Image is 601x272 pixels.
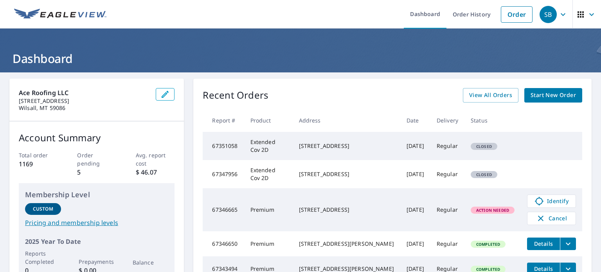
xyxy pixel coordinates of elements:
[299,170,394,178] div: [STREET_ADDRESS]
[469,90,512,100] span: View All Orders
[299,142,394,150] div: [STREET_ADDRESS]
[25,218,168,227] a: Pricing and membership levels
[540,6,557,23] div: SB
[501,6,533,23] a: Order
[19,151,58,159] p: Total order
[77,168,116,177] p: 5
[471,144,497,149] span: Closed
[471,267,505,272] span: Completed
[527,195,576,208] a: Identify
[244,231,293,256] td: Premium
[79,258,115,266] p: Prepayments
[203,132,244,160] td: 67351058
[136,168,175,177] p: $ 46.07
[244,188,293,231] td: Premium
[136,151,175,168] p: Avg. report cost
[203,231,244,256] td: 67346650
[14,9,106,20] img: EV Logo
[400,109,430,132] th: Date
[203,109,244,132] th: Report #
[471,207,514,213] span: Action Needed
[25,189,168,200] p: Membership Level
[527,212,576,225] button: Cancel
[560,238,576,250] button: filesDropdownBtn-67346650
[133,258,169,267] p: Balance
[19,104,149,112] p: Wilsall, MT 59086
[293,109,400,132] th: Address
[25,237,168,246] p: 2025 Year To Date
[299,206,394,214] div: [STREET_ADDRESS]
[400,231,430,256] td: [DATE]
[524,88,582,103] a: Start New Order
[527,238,560,250] button: detailsBtn-67346650
[532,196,571,206] span: Identify
[531,90,576,100] span: Start New Order
[77,151,116,168] p: Order pending
[430,160,464,188] td: Regular
[430,132,464,160] td: Regular
[19,131,175,145] p: Account Summary
[203,188,244,231] td: 67346665
[430,109,464,132] th: Delivery
[203,88,268,103] p: Recent Orders
[299,240,394,248] div: [STREET_ADDRESS][PERSON_NAME]
[19,159,58,169] p: 1169
[400,160,430,188] td: [DATE]
[471,241,505,247] span: Completed
[33,205,53,213] p: Custom
[19,97,149,104] p: [STREET_ADDRESS]
[244,109,293,132] th: Product
[535,214,568,223] span: Cancel
[464,109,521,132] th: Status
[400,188,430,231] td: [DATE]
[203,160,244,188] td: 67347956
[19,88,149,97] p: Ace Roofing LLC
[400,132,430,160] td: [DATE]
[430,231,464,256] td: Regular
[25,249,61,266] p: Reports Completed
[430,188,464,231] td: Regular
[244,132,293,160] td: Extended Cov 2D
[244,160,293,188] td: Extended Cov 2D
[471,172,497,177] span: Closed
[463,88,518,103] a: View All Orders
[9,50,592,67] h1: Dashboard
[532,240,555,247] span: Details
